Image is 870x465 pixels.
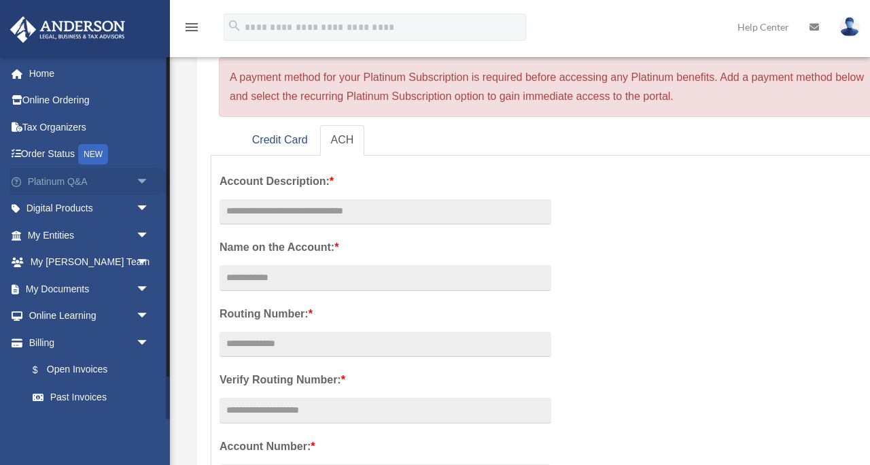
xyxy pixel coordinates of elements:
label: Account Number: [220,437,551,456]
label: Name on the Account: [220,238,551,257]
label: Account Description: [220,172,551,191]
span: arrow_drop_down [136,222,163,249]
label: Routing Number: [220,305,551,324]
img: Anderson Advisors Platinum Portal [6,16,129,43]
a: Home [10,60,170,87]
a: Manage Payments [19,411,163,438]
a: $Open Invoices [19,356,170,384]
span: arrow_drop_down [136,275,163,303]
a: Digital Productsarrow_drop_down [10,195,170,222]
a: Online Learningarrow_drop_down [10,303,170,330]
a: My Documentsarrow_drop_down [10,275,170,303]
span: arrow_drop_down [136,303,163,330]
span: arrow_drop_down [136,329,163,357]
a: Credit Card [241,125,319,156]
a: My Entitiesarrow_drop_down [10,222,170,249]
a: ACH [320,125,365,156]
label: Verify Routing Number: [220,371,551,390]
div: NEW [78,144,108,165]
img: User Pic [839,17,860,37]
a: My [PERSON_NAME] Teamarrow_drop_down [10,249,170,276]
i: search [227,18,242,33]
a: Order StatusNEW [10,141,170,169]
a: Billingarrow_drop_down [10,329,170,356]
a: menu [184,24,200,35]
span: $ [40,362,47,379]
a: Tax Organizers [10,114,170,141]
i: menu [184,19,200,35]
span: arrow_drop_down [136,168,163,196]
span: arrow_drop_down [136,195,163,223]
a: Online Ordering [10,87,170,114]
span: arrow_drop_down [136,249,163,277]
a: Platinum Q&Aarrow_drop_down [10,168,170,195]
a: Past Invoices [19,383,170,411]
